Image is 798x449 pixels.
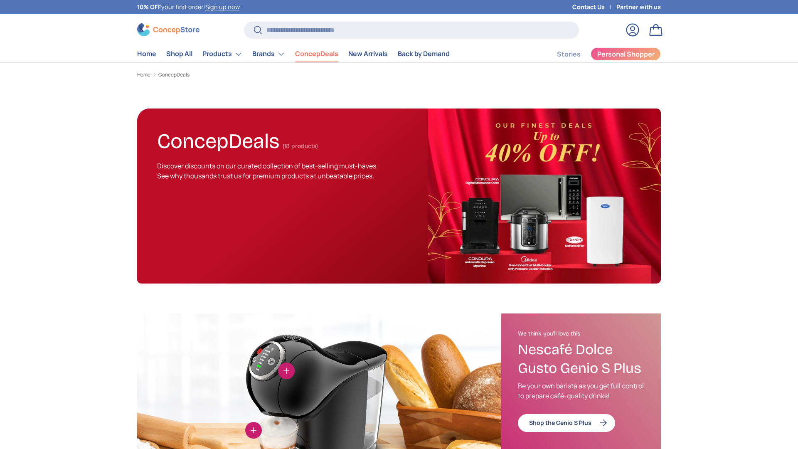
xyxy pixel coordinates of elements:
a: Brands [252,46,285,62]
summary: Brands [247,46,290,62]
a: Home [137,46,156,62]
a: Shop the Genio S Plus [518,414,615,432]
h2: We think you'll love this [518,330,644,338]
span: Personal Shopper [597,51,655,57]
a: Home [137,72,150,77]
a: ConcepDeals [158,72,190,77]
summary: Products [197,46,247,62]
strong: 10% OFF [137,3,161,11]
a: Stories [557,46,581,62]
nav: Primary [137,46,450,62]
span: Discover discounts on our curated collection of best-selling must-haves. See why thousands trust ... [157,161,378,180]
p: your first order! . [137,2,241,12]
a: Shop All [166,46,192,62]
img: ConcepStore [137,23,199,36]
a: New Arrivals [348,46,388,62]
a: Sign up now [205,3,239,11]
a: Personal Shopper [591,47,661,61]
span: (18 products) [283,143,318,150]
a: Back by Demand [398,46,450,62]
h1: ConcepDeals [157,126,279,153]
a: Partner with us [616,2,661,12]
a: ConcepDeals [295,46,338,62]
nav: Secondary [537,46,661,62]
a: Products [202,46,242,62]
p: Be your own barista as you get full control to prepare café-quality drinks! [518,381,644,401]
h3: Nescafé Dolce Gusto Genio S Plus [518,340,644,378]
img: ConcepDeals [428,109,661,284]
a: Contact Us [572,2,616,12]
nav: Breadcrumbs [137,71,661,79]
